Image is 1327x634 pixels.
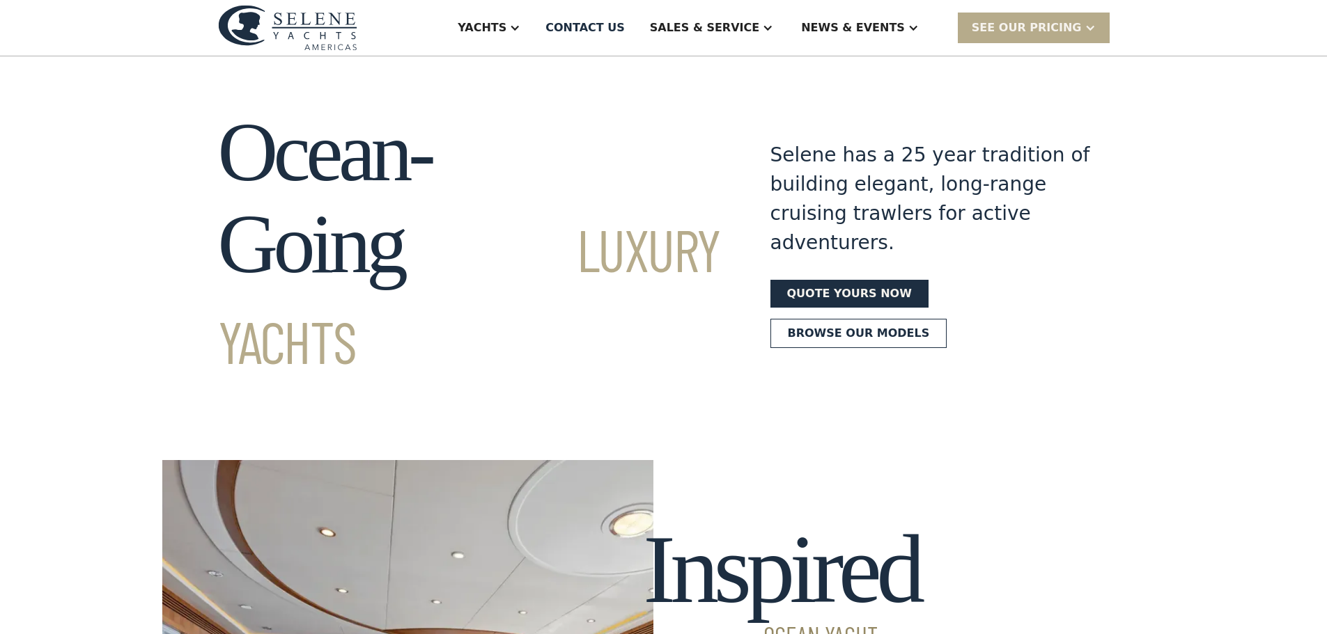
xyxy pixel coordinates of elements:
[218,5,357,50] img: logo
[801,19,905,36] div: News & EVENTS
[545,19,625,36] div: Contact US
[458,19,506,36] div: Yachts
[770,319,947,348] a: Browse our models
[218,214,720,376] span: Luxury Yachts
[770,280,929,308] a: Quote yours now
[650,19,759,36] div: Sales & Service
[972,19,1082,36] div: SEE Our Pricing
[770,141,1091,257] div: Selene has a 25 year tradition of building elegant, long-range cruising trawlers for active adven...
[218,106,720,382] h1: Ocean-Going
[958,13,1110,42] div: SEE Our Pricing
